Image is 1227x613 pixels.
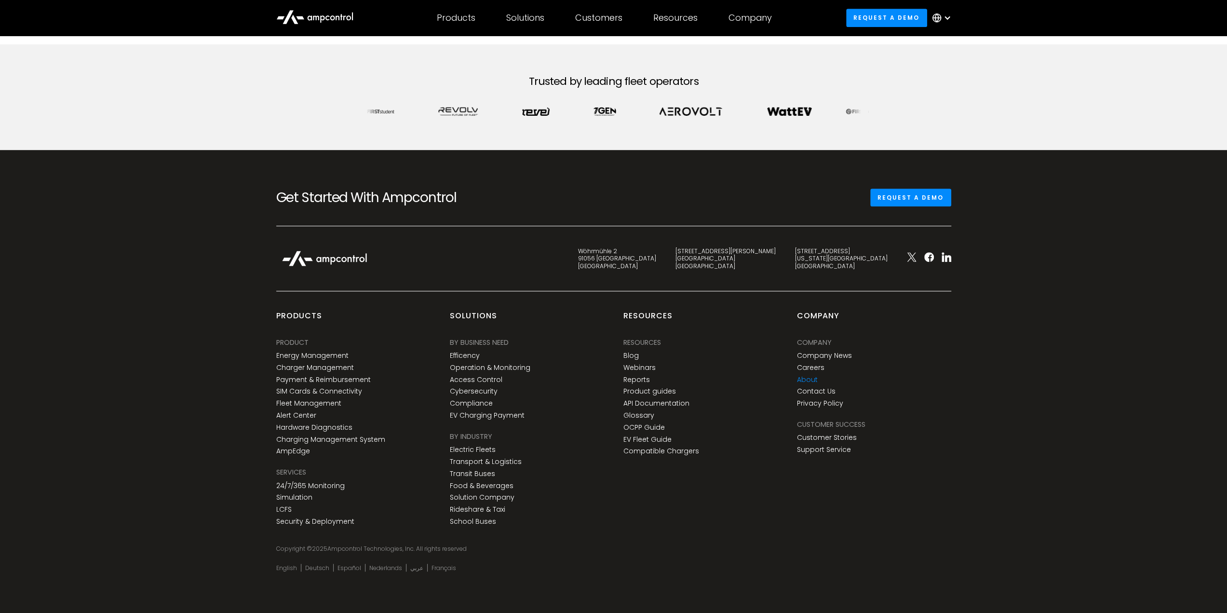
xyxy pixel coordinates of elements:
a: Privacy Policy [797,399,843,408]
a: Charger Management [276,364,354,372]
a: Energy Management [276,352,349,360]
div: Solutions [506,13,544,23]
a: Español [337,564,361,572]
div: SERVICES [276,467,306,477]
a: Rideshare & Taxi [450,505,505,514]
a: Request a demo [846,9,927,27]
h2: Trusted by leading fleet operators [528,75,698,88]
a: Charging Management System [276,436,385,444]
div: [STREET_ADDRESS] [US_STATE][GEOGRAPHIC_DATA] [GEOGRAPHIC_DATA] [795,247,888,270]
a: Customer Stories [797,434,857,442]
a: Support Service [797,446,851,454]
a: Efficency [450,352,480,360]
a: Compliance [450,399,493,408]
a: Reports [623,376,650,384]
div: Resources [623,337,661,348]
a: Security & Deployment [276,518,354,526]
div: Resources [653,13,698,23]
a: Operation & Monitoring [450,364,530,372]
a: EV Fleet Guide [623,436,672,444]
a: School Buses [450,518,496,526]
span: 2025 [312,545,327,553]
img: Ampcontrol Logo [276,245,373,272]
a: Solution Company [450,493,514,502]
a: Deutsch [305,564,329,572]
a: English [276,564,297,572]
div: Customer success [797,419,865,430]
div: Products [437,13,475,23]
a: OCPP Guide [623,423,665,432]
a: Transport & Logistics [450,458,522,466]
div: Company [728,13,772,23]
a: Careers [797,364,824,372]
span: Phone number [153,40,199,49]
a: Request a demo [870,189,951,206]
div: [STREET_ADDRESS][PERSON_NAME] [GEOGRAPHIC_DATA] [GEOGRAPHIC_DATA] [675,247,776,270]
a: Nederlands [369,564,402,572]
div: Copyright © Ampcontrol Technologies, Inc. All rights reserved [276,545,951,553]
div: PRODUCT [276,337,309,348]
a: Contact Us [797,387,836,395]
a: Compatible Chargers [623,447,699,455]
a: About [797,376,818,384]
a: API Documentation [623,399,689,408]
a: Blog [623,352,639,360]
h2: Get Started With Ampcontrol [276,190,488,206]
a: Simulation [276,493,312,502]
a: AmpEdge [276,447,310,455]
a: EV Charging Payment [450,411,525,420]
a: LCFS [276,505,292,514]
a: Français [431,564,456,572]
div: BY BUSINESS NEED [450,337,509,348]
a: عربي [410,564,423,572]
a: Electric Fleets [450,446,496,454]
a: Fleet Management [276,399,341,408]
div: Customers [575,13,622,23]
a: Transit Buses [450,470,495,478]
a: Company News [797,352,852,360]
div: Solutions [450,311,497,329]
div: Resources [623,311,673,329]
div: Company [797,337,832,348]
a: Access Control [450,376,502,384]
a: 24/7/365 Monitoring [276,482,345,490]
a: Food & Beverages [450,482,513,490]
a: SIM Cards & Connectivity [276,387,362,395]
div: Company [797,311,839,329]
a: Webinars [623,364,656,372]
div: BY INDUSTRY [450,431,492,442]
a: Product guides [623,387,676,395]
a: Cybersecurity [450,387,498,395]
a: Glossary [623,411,654,420]
a: Payment & Reimbursement [276,376,371,384]
a: Hardware Diagnostics [276,423,352,432]
div: products [276,311,322,329]
div: Wöhrmühle 2 91056 [GEOGRAPHIC_DATA] [GEOGRAPHIC_DATA] [578,247,656,270]
a: Alert Center [276,411,316,420]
